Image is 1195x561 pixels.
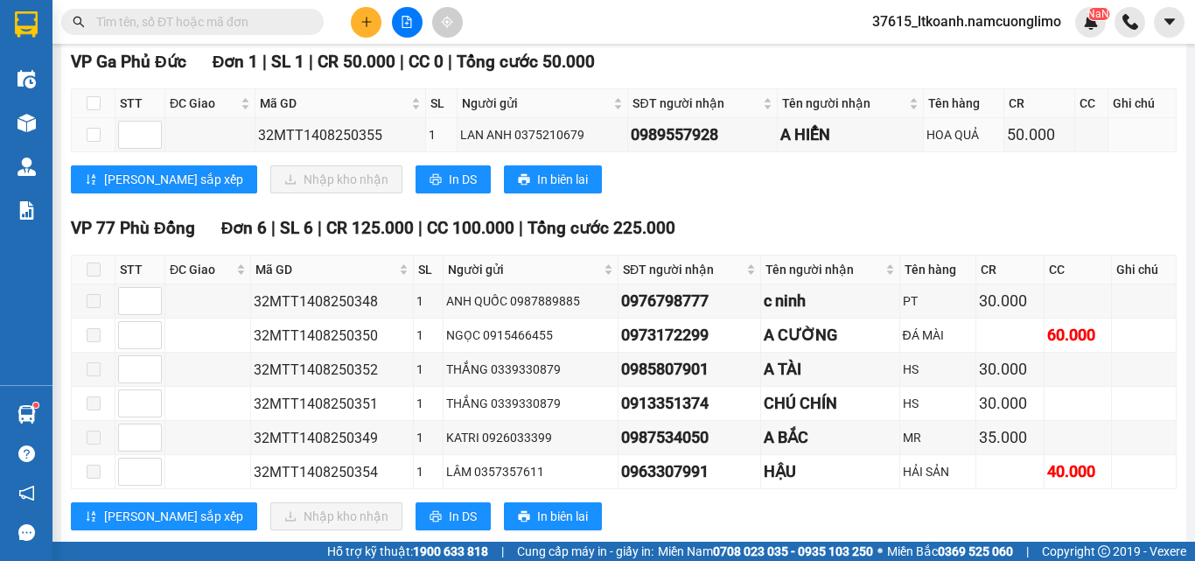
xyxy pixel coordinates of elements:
[104,170,243,189] span: [PERSON_NAME] sắp xếp
[1154,7,1185,38] button: caret-down
[17,70,36,88] img: warehouse-icon
[618,387,761,421] td: 0913351374
[658,542,873,561] span: Miền Nam
[1087,8,1109,20] sup: NaN
[900,256,977,284] th: Tên hàng
[903,462,974,481] div: HẢI SẢN
[416,326,440,345] div: 1
[537,170,588,189] span: In biên lai
[251,387,414,421] td: 32MTT1408250351
[270,165,402,193] button: downloadNhập kho nhận
[115,256,165,284] th: STT
[903,394,974,413] div: HS
[887,542,1013,561] span: Miền Bắc
[1045,256,1113,284] th: CC
[628,118,778,152] td: 0989557928
[446,360,615,379] div: THẮNG 0339330879
[1004,89,1075,118] th: CR
[427,218,514,238] span: CC 100.000
[1047,323,1109,347] div: 60.000
[446,428,615,447] div: KATRI 0926033399
[501,542,504,561] span: |
[858,11,1075,32] span: 37615_ltkoanh.namcuonglimo
[414,256,444,284] th: SL
[271,52,304,72] span: SL 1
[903,360,974,379] div: HS
[251,353,414,387] td: 32MTT1408250352
[504,502,602,530] button: printerIn biên lai
[1075,89,1108,118] th: CC
[903,326,974,345] div: ĐÁ MÀI
[761,353,900,387] td: A TÀI
[979,357,1041,382] div: 30.000
[519,218,523,238] span: |
[782,94,905,113] span: Tên người nhận
[416,394,440,413] div: 1
[621,323,758,347] div: 0973172299
[251,455,414,489] td: 32MTT1408250354
[446,291,615,311] div: ANH QUỐC 0987889885
[432,7,463,38] button: aim
[903,428,974,447] div: MR
[170,260,233,279] span: ĐC Giao
[271,218,276,238] span: |
[280,218,313,238] span: SL 6
[621,425,758,450] div: 0987534050
[618,284,761,319] td: 0976798777
[764,391,897,416] div: CHÚ CHÍN
[1047,459,1109,484] div: 40.000
[618,319,761,353] td: 0973172299
[518,173,530,187] span: printer
[764,357,897,382] div: A TÀI
[416,291,440,311] div: 1
[96,12,303,32] input: Tìm tên, số ĐT hoặc mã đơn
[71,218,195,238] span: VP 77 Phù Đổng
[1122,14,1138,30] img: phone-icon
[926,125,1001,144] div: HOA QUẢ
[903,291,974,311] div: PT
[115,89,165,118] th: STT
[33,403,38,408] sup: 1
[255,260,395,279] span: Mã GD
[631,123,774,147] div: 0989557928
[318,52,395,72] span: CR 50.000
[170,94,237,113] span: ĐC Giao
[618,421,761,455] td: 0987534050
[976,256,1045,284] th: CR
[528,218,675,238] span: Tổng cước 225.000
[17,201,36,220] img: solution-icon
[400,52,404,72] span: |
[761,319,900,353] td: A CƯỜNG
[73,16,85,28] span: search
[764,425,897,450] div: A BẮC
[309,52,313,72] span: |
[449,507,477,526] span: In DS
[85,173,97,187] span: sort-ascending
[221,218,268,238] span: Đơn 6
[429,125,453,144] div: 1
[15,11,38,38] img: logo-vxr
[979,289,1041,313] div: 30.000
[441,16,453,28] span: aim
[17,114,36,132] img: warehouse-icon
[518,510,530,524] span: printer
[1162,14,1178,30] span: caret-down
[979,391,1041,416] div: 30.000
[713,544,873,558] strong: 0708 023 035 - 0935 103 250
[446,462,615,481] div: LÂM 0357357611
[764,289,897,313] div: c ninh
[254,461,410,483] div: 32MTT1408250354
[254,291,410,312] div: 32MTT1408250348
[17,158,36,176] img: warehouse-icon
[1112,256,1177,284] th: Ghi chú
[460,125,625,144] div: LAN ANH 0375210679
[327,542,488,561] span: Hỗ trợ kỹ thuật:
[446,394,615,413] div: THẮNG 0339330879
[765,260,882,279] span: Tên người nhận
[17,405,36,424] img: warehouse-icon
[258,124,423,146] div: 32MTT1408250355
[413,544,488,558] strong: 1900 633 818
[621,391,758,416] div: 0913351374
[254,393,410,415] div: 32MTT1408250351
[392,7,423,38] button: file-add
